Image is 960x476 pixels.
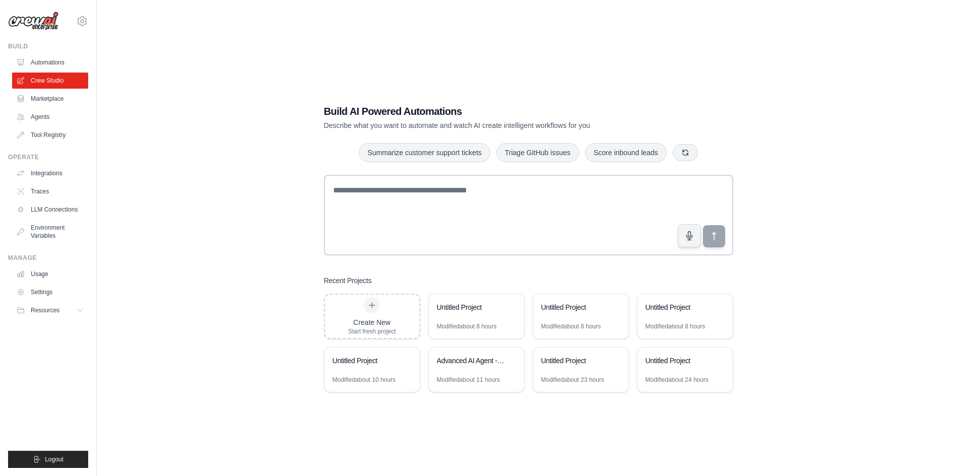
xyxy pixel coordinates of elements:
a: Environment Variables [12,220,88,244]
a: Usage [12,266,88,282]
a: Settings [12,284,88,300]
div: Advanced AI Agent - Multi-Tool Automation [437,356,506,366]
button: Summarize customer support tickets [359,143,490,162]
button: Click to speak your automation idea [678,224,701,247]
div: Manage [8,254,88,262]
a: Crew Studio [12,73,88,89]
div: Untitled Project [646,356,715,366]
span: Logout [45,455,63,463]
div: Modified about 8 hours [541,322,601,330]
iframe: Chat Widget [910,428,960,476]
div: Create New [348,317,396,327]
div: Operate [8,153,88,161]
div: Start fresh project [348,327,396,335]
div: Modified about 8 hours [437,322,497,330]
h3: Recent Projects [324,276,372,286]
button: Resources [12,302,88,318]
button: Logout [8,451,88,468]
img: Logo [8,12,58,31]
a: Traces [12,183,88,199]
a: LLM Connections [12,201,88,218]
div: Untitled Project [541,302,610,312]
button: Get new suggestions [673,144,698,161]
button: Triage GitHub issues [496,143,579,162]
div: Untitled Project [437,302,506,312]
a: Integrations [12,165,88,181]
div: Untitled Project [541,356,610,366]
a: Tool Registry [12,127,88,143]
div: Modified about 11 hours [437,376,500,384]
div: Modified about 24 hours [646,376,709,384]
a: Marketplace [12,91,88,107]
div: Modified about 23 hours [541,376,604,384]
div: Untitled Project [333,356,402,366]
button: Score inbound leads [585,143,667,162]
div: Modified about 10 hours [333,376,396,384]
div: Modified about 8 hours [646,322,706,330]
span: Resources [31,306,59,314]
p: Describe what you want to automate and watch AI create intelligent workflows for you [324,120,663,130]
a: Agents [12,109,88,125]
a: Automations [12,54,88,71]
div: Build [8,42,88,50]
div: Untitled Project [646,302,715,312]
h1: Build AI Powered Automations [324,104,663,118]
